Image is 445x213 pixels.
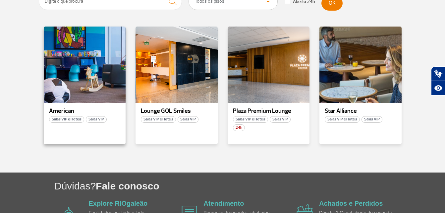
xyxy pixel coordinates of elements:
span: Salas VIP e Hotéis [325,116,360,123]
a: Atendimento [203,200,244,207]
span: Salas VIP [270,116,291,123]
h1: Dúvidas? [54,179,445,193]
p: Plaza Premium Lounge [233,108,305,114]
a: Achados e Perdidos [319,200,383,207]
span: Fale conosco [96,180,159,191]
p: Star Alliance [325,108,396,114]
span: Salas VIP [178,116,198,123]
div: Plugin de acessibilidade da Hand Talk. [431,66,445,96]
span: Salas VIP e Hotéis [233,116,268,123]
a: Explore RIOgaleão [89,200,148,207]
button: Abrir recursos assistivos. [431,81,445,96]
p: Lounge GOL Smiles [141,108,212,114]
span: Salas VIP [86,116,107,123]
span: 24h [233,124,245,131]
span: Salas VIP [362,116,382,123]
span: Salas VIP e Hotéis [49,116,84,123]
span: Salas VIP e Hotéis [141,116,176,123]
button: Abrir tradutor de língua de sinais. [431,66,445,81]
p: American [49,108,121,114]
